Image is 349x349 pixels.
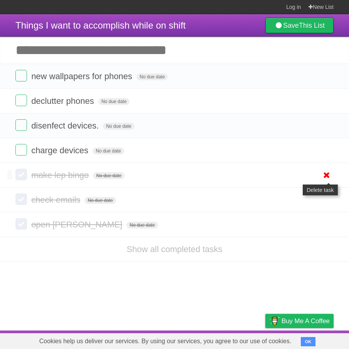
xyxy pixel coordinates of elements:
a: SaveThis List [265,18,334,33]
span: No due date [126,222,158,229]
a: About [163,332,179,347]
a: Suggest a feature [285,332,334,347]
a: Buy me a coffee [265,314,334,328]
button: OK [301,337,316,346]
span: Things I want to accomplish while on shift [15,20,186,30]
span: check emails [31,195,82,205]
a: Terms [229,332,246,347]
span: Cookies help us deliver our services. By using our services, you agree to our use of cookies. [32,334,299,349]
span: No due date [137,73,168,80]
span: declutter phones [31,96,96,106]
span: open [PERSON_NAME] [31,220,124,229]
label: Done [15,119,27,131]
label: Done [15,70,27,81]
span: No due date [93,147,124,154]
span: charge devices [31,146,90,155]
a: Privacy [255,332,275,347]
a: Show all completed tasks [126,244,222,254]
span: make lep bingo [31,170,91,180]
span: No due date [103,123,134,130]
label: Done [15,218,27,230]
span: No due date [98,98,130,105]
a: Developers [188,332,219,347]
img: Buy me a coffee [269,314,280,327]
label: Done [15,193,27,205]
label: Done [15,144,27,156]
label: Done [15,169,27,180]
span: No due date [93,172,124,179]
span: new wallpapers for phones [31,71,134,81]
span: Buy me a coffee [282,314,330,328]
b: This List [299,22,325,29]
label: Done [15,95,27,106]
span: disenfect devices. [31,121,101,130]
span: No due date [84,197,116,204]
